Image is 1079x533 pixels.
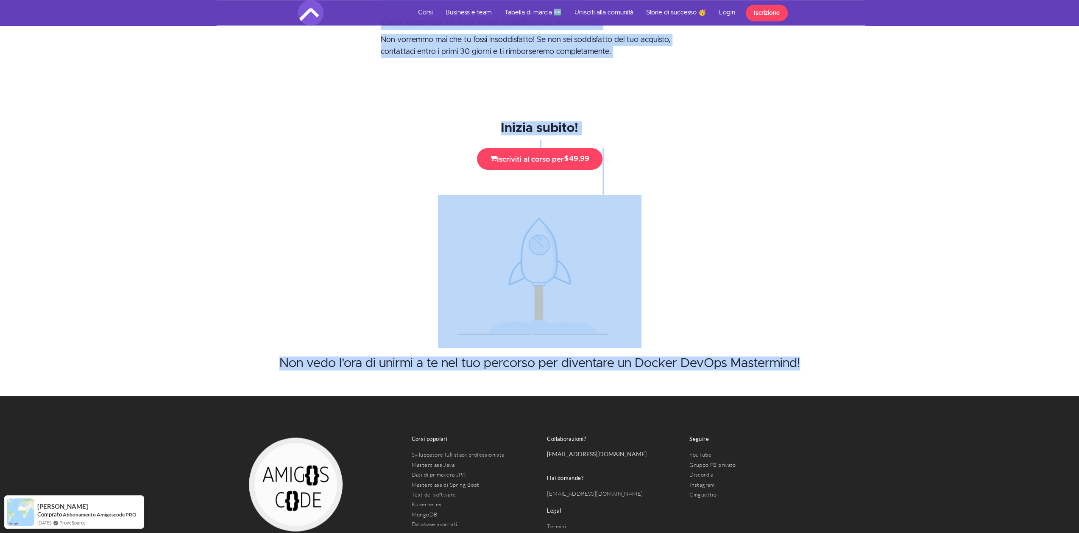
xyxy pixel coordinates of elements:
a: Masterclass Java [412,461,454,468]
font: Login [719,9,735,16]
font: [PERSON_NAME] [37,502,88,510]
font: Comprato [37,511,62,518]
font: Unisciti alla comunità [574,9,633,16]
a: [EMAIL_ADDRESS][DOMAIN_NAME] [547,450,647,457]
font: [DATE] [37,520,51,525]
button: Iscriviti al corso per$49,99 [477,148,602,170]
img: giphy.gif [438,195,641,348]
font: Inizia subito! [501,122,578,135]
a: MongoDB [412,511,438,518]
img: immagine di notifica di prova sociale di Provesource [7,498,34,526]
a: Test del software [412,491,456,498]
font: Seguire [689,435,709,442]
a: Gruppo FB privato [689,461,736,468]
a: Discordia [689,471,714,478]
a: ProveSource [59,519,86,526]
a: Database avanzati [412,521,457,527]
font: Legal [547,507,561,514]
font: $49,99 [564,155,589,162]
a: Abbonamento Amigoscode PRO [63,511,137,518]
font: Iscriviti al corso per [497,155,564,163]
font: Non vorremmo mai che tu fossi insoddisfatto! Se non sei soddisfatto del tuo acquisto, contattaci ... [381,36,670,56]
font: Corsi [418,9,433,16]
font: Collaborazioni? [547,435,586,442]
font: Abbonamento Amigoscode PRO [63,511,137,518]
a: Termini [547,523,566,530]
a: Instagram [689,481,715,488]
font: Cosa succede se non sono soddisfatto del corso? [381,18,601,28]
a: YouTube [689,451,711,458]
font: Non vedo l'ora di unirmi a te nel tuo percorso per diventare un Docker DevOps Mastermind! [279,357,800,370]
font: Iscrizione [754,10,780,16]
font: Corsi popolari [412,435,447,442]
a: Iscrizione [746,5,788,21]
a: Dati di primavera JPA [412,471,466,478]
a: Kubernetes [412,501,442,508]
a: Sviluppatore full stack professionista [412,451,505,458]
font: ProveSource [59,520,86,525]
font: Hai domande? [547,474,583,481]
a: Masterclass di Spring Boot [412,481,480,488]
a: [EMAIL_ADDRESS][DOMAIN_NAME] [547,490,643,497]
font: Storie di successo 🥳 [646,9,706,16]
a: Cinguettio [689,491,717,498]
font: Tabella di marcia 🆕 [505,9,562,16]
font: Business e team [446,9,492,16]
